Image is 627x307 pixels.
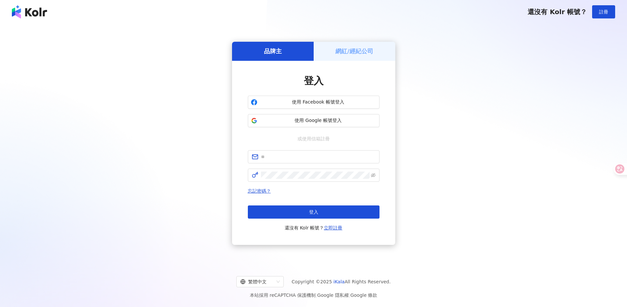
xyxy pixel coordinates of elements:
[316,293,317,298] span: |
[371,173,376,177] span: eye-invisible
[248,96,379,109] button: 使用 Facebook 帳號登入
[599,9,608,14] span: 註冊
[250,291,377,299] span: 本站採用 reCAPTCHA 保護機制
[324,225,342,230] a: 立即註冊
[264,47,282,55] h5: 品牌主
[248,188,271,194] a: 忘記密碼？
[293,135,334,142] span: 或使用信箱註冊
[528,8,587,16] span: 還沒有 Kolr 帳號？
[592,5,615,18] button: 註冊
[285,224,343,232] span: 還沒有 Kolr 帳號？
[317,293,349,298] a: Google 隱私權
[12,5,47,18] img: logo
[248,114,379,127] button: 使用 Google 帳號登入
[335,47,373,55] h5: 網紅/經紀公司
[349,293,351,298] span: |
[260,99,377,106] span: 使用 Facebook 帳號登入
[309,209,318,215] span: 登入
[292,278,391,286] span: Copyright © 2025 All Rights Reserved.
[248,205,379,219] button: 登入
[260,117,377,124] span: 使用 Google 帳號登入
[240,276,274,287] div: 繁體中文
[350,293,377,298] a: Google 條款
[333,279,345,284] a: iKala
[304,75,324,86] span: 登入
